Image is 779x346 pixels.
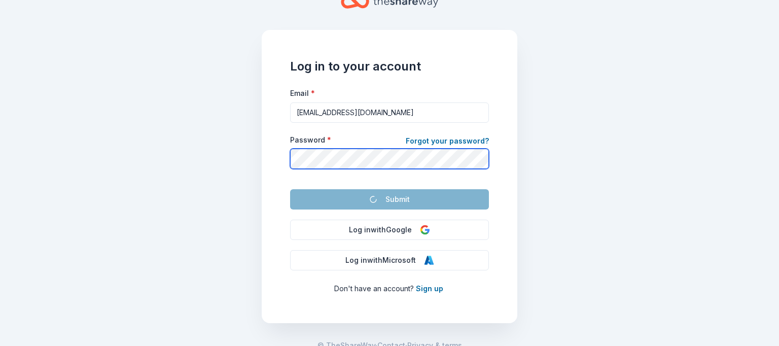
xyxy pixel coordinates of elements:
label: Email [290,88,315,98]
a: Forgot your password? [406,135,489,149]
img: Microsoft Logo [424,255,434,265]
button: Log inwithGoogle [290,220,489,240]
span: Don ' t have an account? [334,284,414,293]
a: Sign up [416,284,443,293]
label: Password [290,135,331,145]
button: Log inwithMicrosoft [290,250,489,270]
img: Google Logo [420,225,430,235]
h1: Log in to your account [290,58,489,75]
